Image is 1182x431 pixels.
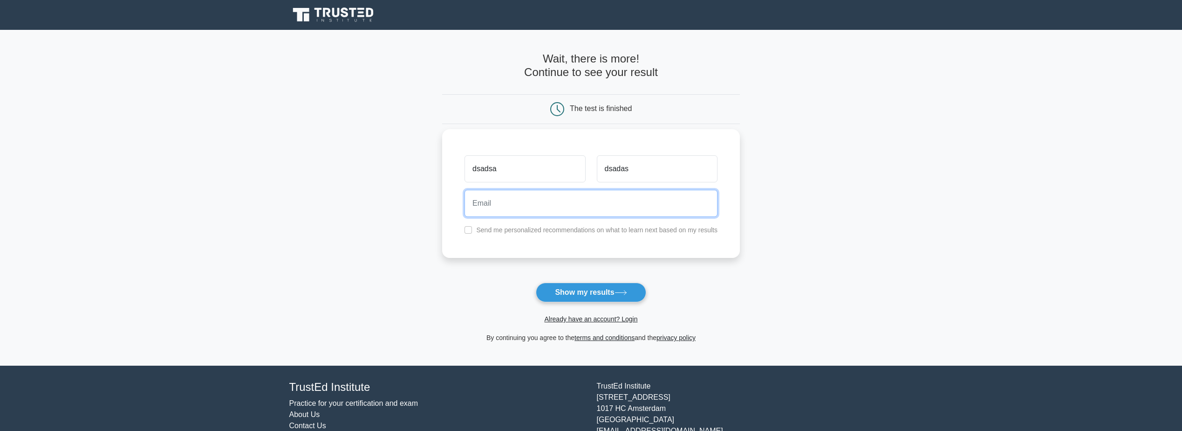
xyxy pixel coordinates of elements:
input: Email [465,190,717,217]
h4: TrustEd Institute [289,381,586,394]
a: terms and conditions [574,334,635,341]
a: About Us [289,410,320,418]
button: Show my results [536,283,646,302]
input: First name [465,155,585,182]
a: Practice for your certification and exam [289,399,418,407]
label: Send me personalized recommendations on what to learn next based on my results [476,226,717,234]
a: privacy policy [656,334,696,341]
h4: Wait, there is more! Continue to see your result [442,52,740,79]
div: By continuing you agree to the and the [437,332,745,343]
a: Already have an account? Login [544,315,637,323]
input: Last name [597,155,717,182]
a: Contact Us [289,422,326,430]
div: The test is finished [570,104,632,112]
